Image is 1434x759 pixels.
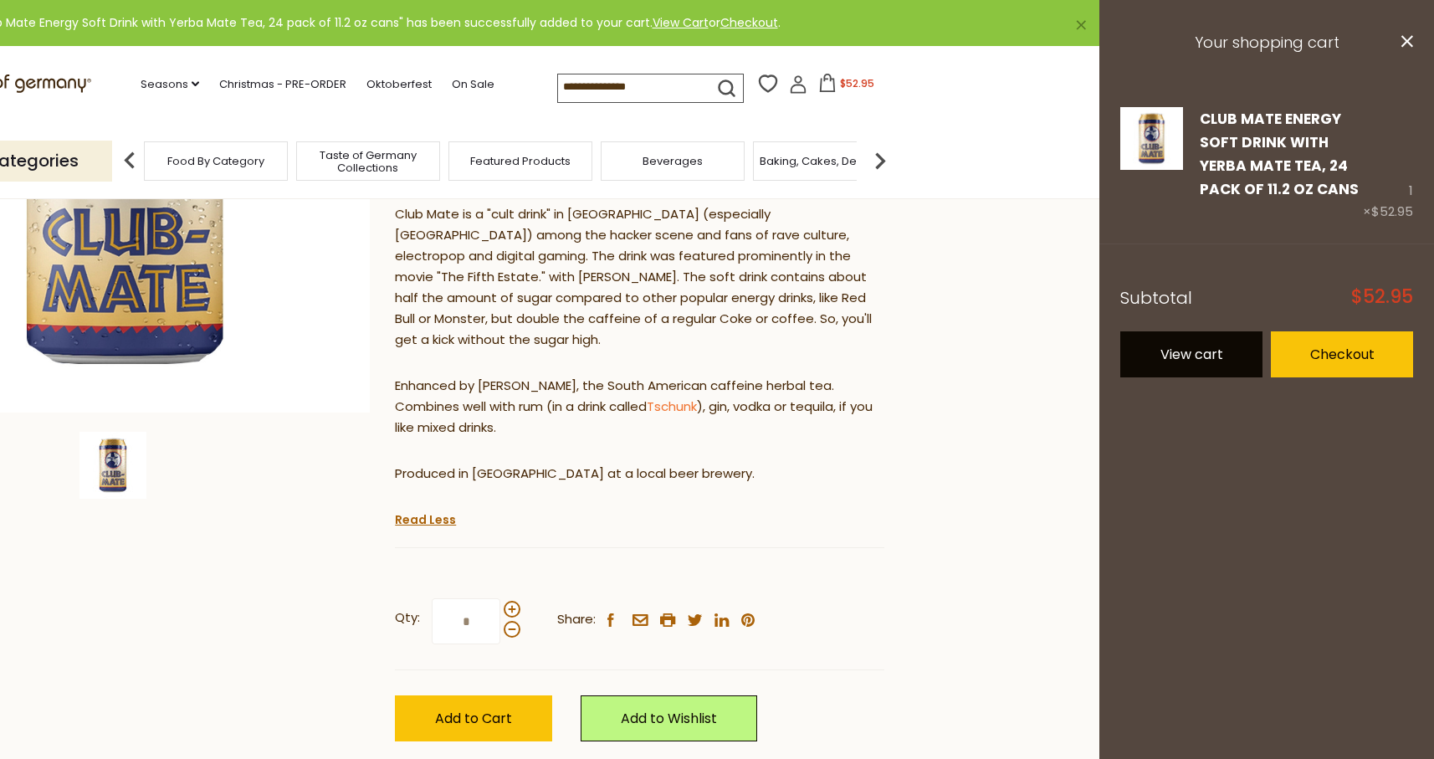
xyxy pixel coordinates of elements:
[435,709,512,728] span: Add to Cart
[1200,109,1359,200] a: Club Mate Energy Soft Drink with Yerba Mate Tea, 24 pack of 11.2 oz cans
[840,76,874,90] span: $52.95
[395,376,884,438] p: Enhanced by [PERSON_NAME], the South American caffeine herbal tea. Combines well with rum (in a d...
[1120,286,1192,310] span: Subtotal
[141,75,199,94] a: Seasons
[219,75,346,94] a: Christmas - PRE-ORDER
[395,608,420,628] strong: Qty:
[432,598,500,644] input: Qty:
[581,695,757,741] a: Add to Wishlist
[113,144,146,177] img: previous arrow
[643,155,703,167] a: Beverages
[470,155,571,167] a: Featured Products
[1120,107,1183,223] a: Club Mate Can
[647,397,697,415] a: Tschunk
[1120,107,1183,170] img: Club Mate Can
[395,464,884,485] p: Produced in [GEOGRAPHIC_DATA] at a local beer brewery.
[863,144,897,177] img: next arrow
[1371,203,1413,220] span: $52.95
[653,14,709,31] a: View Cart
[1351,288,1413,306] span: $52.95
[167,155,264,167] a: Food By Category
[79,432,146,499] img: Club Mate Can
[366,75,432,94] a: Oktoberfest
[452,75,494,94] a: On Sale
[811,74,882,99] button: $52.95
[557,609,596,630] span: Share:
[720,14,778,31] a: Checkout
[395,204,884,351] p: Club Mate is a "cult drink" in [GEOGRAPHIC_DATA] (especially [GEOGRAPHIC_DATA]) among the hacker ...
[395,511,456,528] a: Read Less
[1120,331,1262,377] a: View cart
[1076,20,1086,30] a: ×
[395,695,552,741] button: Add to Cart
[1363,107,1413,223] div: 1 ×
[301,149,435,174] a: Taste of Germany Collections
[760,155,889,167] a: Baking, Cakes, Desserts
[1271,331,1413,377] a: Checkout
